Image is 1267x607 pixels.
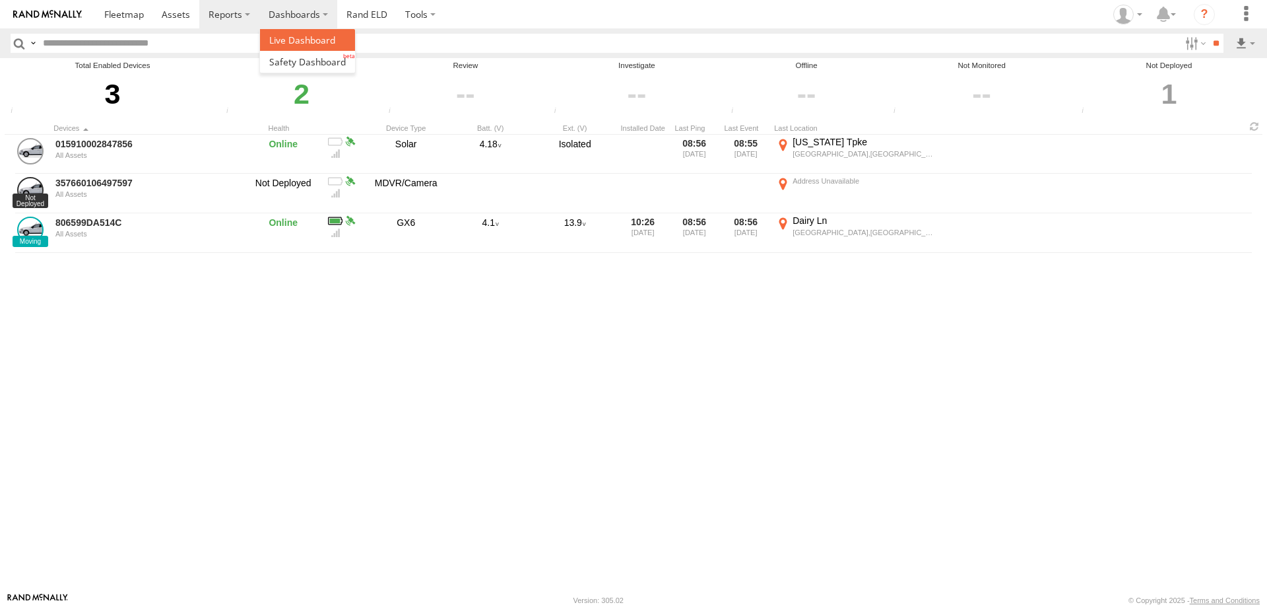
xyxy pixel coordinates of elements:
div: Last Event GSM Signal Strength [328,227,342,238]
div: Not Deployed [244,175,323,212]
div: Total number of Enabled Devices [7,107,26,117]
div: Click to Sort [244,124,323,133]
img: rand-logo.svg [13,10,82,19]
div: All Assets [55,151,236,159]
div: Click to Sort [671,124,717,133]
div: Offline [727,60,886,71]
div: Number of devices that have communicated at least once in the last 6hrs [222,107,242,117]
div: [GEOGRAPHIC_DATA],[GEOGRAPHIC_DATA] [793,228,937,237]
div: Click to filter by Online [222,71,381,117]
a: 357660106497597 [55,177,236,189]
div: Not Deployed [1078,60,1260,71]
div: Devices that have not communicated with the server in the last 24hrs [550,107,570,117]
label: Export results as... [1234,34,1256,53]
a: Terms and Conditions [1190,596,1260,604]
label: Search Query [28,34,38,53]
div: Last Event GPS Signal Strength [342,215,357,227]
div: Click to filter by Not Monitored [890,71,1074,117]
div: 08:56 [DATE] [723,215,769,252]
div: Online [244,215,323,252]
div: Online [222,60,381,71]
div: [US_STATE] Tpke [793,136,937,148]
div: Last Event GPS Signal Strength [342,175,357,187]
div: Click to filter by Investigate [550,71,724,117]
label: Click to View Event Location [774,175,939,212]
div: No battery health information received from this device. [328,136,342,148]
div: All Assets [55,230,236,238]
div: 08:55 [DATE] [723,136,769,173]
div: Click to filter by Offline [727,71,886,117]
div: The health of these device types is not monitored. [890,107,909,117]
span: Refresh [1247,120,1262,133]
div: Devices that have not communicated at least once with the server in the last 48hrs [727,107,747,117]
div: Devices that have never communicated with the server [1078,107,1097,117]
div: Click to Sort [53,124,238,133]
div: 13.9 [535,215,614,252]
div: Solar [366,136,445,173]
a: Visit our Website [7,594,68,607]
div: Last Event GSM Signal Strength [328,148,342,160]
div: © Copyright 2025 - [1128,596,1260,604]
i: ? [1194,4,1215,25]
a: Click to View Device Details [17,217,44,243]
a: 015910002847856 [55,138,236,150]
div: Battery Remaining: 4.1v [451,215,530,252]
a: Click to View Device Details [17,138,44,164]
div: Click to Sort [723,124,769,133]
label: Search Filter Options [1180,34,1208,53]
div: Device Type [366,124,445,133]
div: Battery Remaining: 4.18v [451,136,530,173]
div: Dairy Ln [793,215,937,227]
div: [GEOGRAPHIC_DATA],[GEOGRAPHIC_DATA] [793,149,937,159]
div: All Assets [55,190,236,198]
div: MDVR/Camera [366,175,445,212]
div: George Steele [1109,5,1147,24]
a: Click to View Device Details [17,177,44,203]
div: Battery Remaining: 4.1v [328,215,342,227]
div: Click to filter by Not Deployed [1078,71,1260,117]
div: Click to filter by Review [385,71,546,117]
a: 806599DA514C [55,217,236,229]
div: Total Enabled Devices [7,60,218,71]
div: 08:56 [DATE] [671,215,717,252]
div: Version: 305.02 [573,596,624,604]
div: Devices that have not communicated at least once with the server in the last 6hrs [385,107,405,117]
div: Investigate [550,60,724,71]
div: Online [244,136,323,173]
label: Click to View Event Location [774,215,939,252]
div: Last Event GSM Signal Strength [328,187,342,199]
div: Not Monitored [890,60,1074,71]
div: GX6 [366,215,445,252]
div: No battery health information received from this device. [328,175,342,187]
div: External Power Voltage [535,124,614,133]
div: 08:56 [DATE] [671,136,717,173]
div: Last Location [774,124,939,133]
div: Batt. (V) [451,124,530,133]
div: Installed Date [620,124,666,133]
div: Review [385,60,546,71]
div: Click to filter by Enabled devices [7,71,218,117]
div: 10:26 [DATE] [620,215,666,252]
div: Last Event GPS Signal Strength [342,136,357,148]
label: Click to View Event Location [774,136,939,173]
